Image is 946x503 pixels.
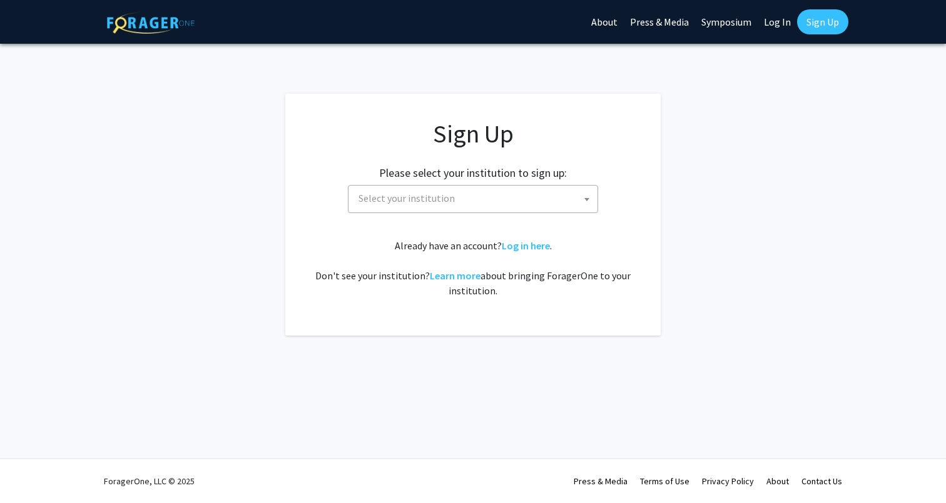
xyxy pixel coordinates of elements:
[702,476,754,487] a: Privacy Policy
[574,476,628,487] a: Press & Media
[359,192,455,204] span: Select your institution
[640,476,689,487] a: Terms of Use
[104,459,195,503] div: ForagerOne, LLC © 2025
[801,476,842,487] a: Contact Us
[379,166,567,180] h2: Please select your institution to sign up:
[310,119,636,149] h1: Sign Up
[353,186,598,211] span: Select your institution
[430,269,481,282] a: Learn more about bringing ForagerOne to your institution
[502,239,550,252] a: Log in here
[107,12,195,34] img: ForagerOne Logo
[766,476,789,487] a: About
[797,9,848,34] a: Sign Up
[310,238,636,298] div: Already have an account? . Don't see your institution? about bringing ForagerOne to your institut...
[348,185,598,213] span: Select your institution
